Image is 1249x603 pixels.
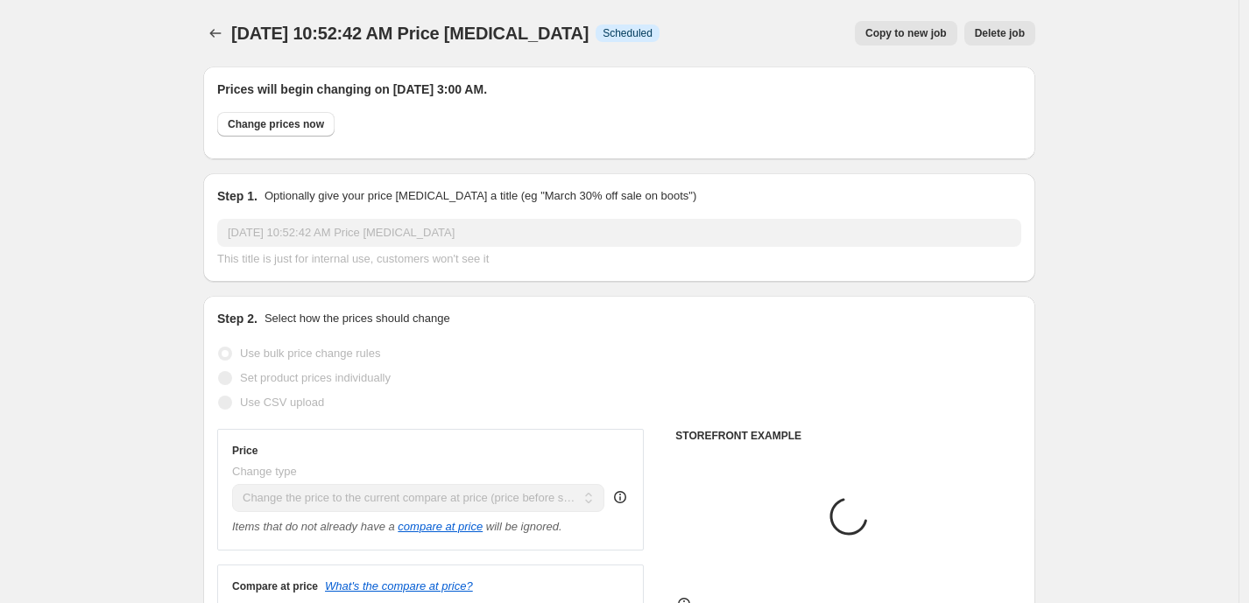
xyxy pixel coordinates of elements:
i: Items that do not already have a [232,520,395,533]
span: [DATE] 10:52:42 AM Price [MEDICAL_DATA] [231,24,589,43]
span: Use CSV upload [240,396,324,409]
button: Delete job [964,21,1035,46]
span: Change type [232,465,297,478]
button: What's the compare at price? [325,579,473,592]
button: Change prices now [217,112,335,137]
input: 30% off holiday sale [217,219,1021,247]
span: Delete job [975,26,1025,40]
i: will be ignored. [486,520,562,533]
h2: Step 1. [217,187,258,205]
h6: STOREFRONT EXAMPLE [675,429,1021,443]
button: compare at price [398,520,483,533]
span: This title is just for internal use, customers won't see it [217,252,489,265]
span: Scheduled [603,26,653,40]
span: Use bulk price change rules [240,347,380,360]
h3: Compare at price [232,579,318,593]
h2: Step 2. [217,310,258,327]
h2: Prices will begin changing on [DATE] 3:00 AM. [217,81,1021,98]
button: Copy to new job [855,21,957,46]
span: Set product prices individually [240,371,391,384]
p: Optionally give your price [MEDICAL_DATA] a title (eg "March 30% off sale on boots") [265,187,696,205]
h3: Price [232,444,258,458]
div: help [611,488,629,506]
p: Select how the prices should change [265,310,450,327]
button: Price change jobs [203,21,228,46]
span: Copy to new job [865,26,947,40]
span: Change prices now [228,117,324,131]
